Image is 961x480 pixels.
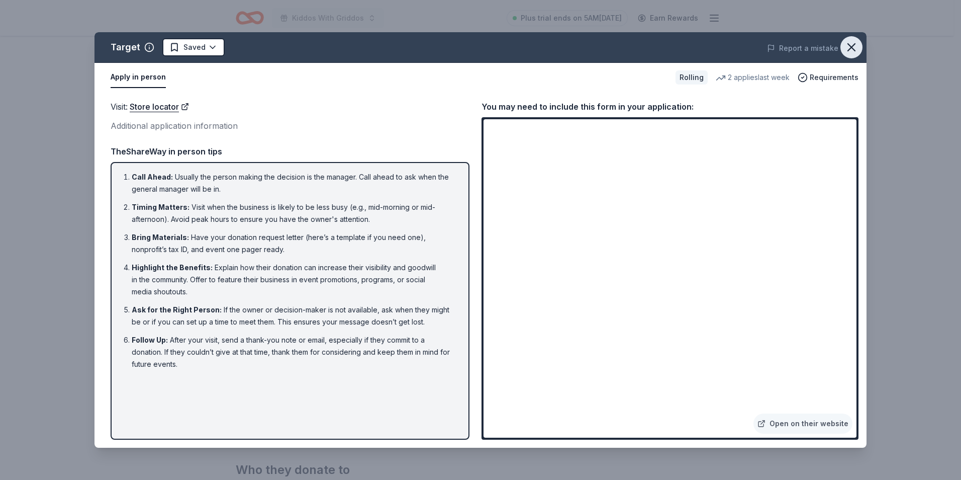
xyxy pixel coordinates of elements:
div: Additional application information [111,119,469,132]
span: Call Ahead : [132,173,173,181]
div: TheShareWay in person tips [111,145,469,158]
span: Ask for the Right Person : [132,305,222,314]
div: You may need to include this form in your application: [482,100,858,113]
div: Visit : [111,100,469,113]
li: Have your donation request letter (here’s a template if you need one), nonprofit’s tax ID, and ev... [132,231,454,256]
span: Highlight the Benefits : [132,263,213,272]
li: If the owner or decision-maker is not available, ask when they might be or if you can set up a ti... [132,304,454,328]
button: Report a mistake [767,42,838,54]
span: Saved [183,41,206,53]
button: Apply in person [111,67,166,88]
a: Store locator [130,100,189,113]
button: Saved [162,38,225,56]
div: 2 applies last week [716,71,790,84]
div: Target [111,39,140,55]
li: Usually the person making the decision is the manager. Call ahead to ask when the general manager... [132,171,454,195]
li: Explain how their donation can increase their visibility and goodwill in the community. Offer to ... [132,262,454,298]
div: Rolling [676,70,708,85]
span: Follow Up : [132,336,168,344]
button: Requirements [798,71,858,84]
span: Bring Materials : [132,233,189,242]
a: Open on their website [753,414,852,434]
li: Visit when the business is likely to be less busy (e.g., mid-morning or mid-afternoon). Avoid pea... [132,201,454,225]
span: Timing Matters : [132,203,189,211]
span: Requirements [810,71,858,84]
li: After your visit, send a thank-you note or email, especially if they commit to a donation. If the... [132,334,454,370]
